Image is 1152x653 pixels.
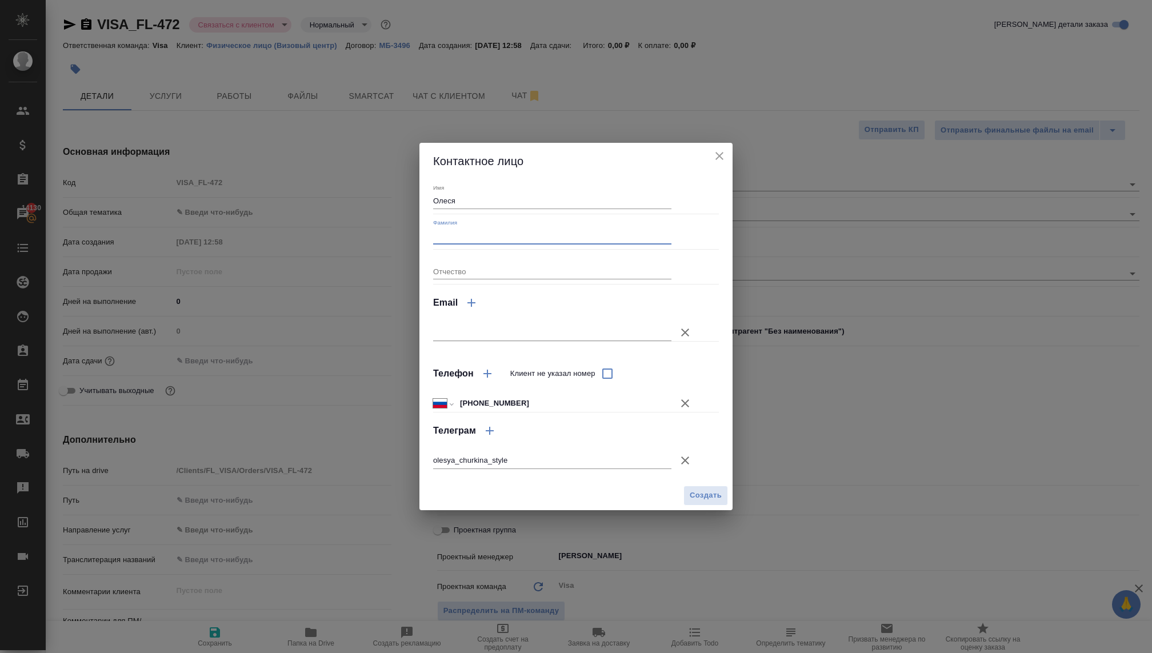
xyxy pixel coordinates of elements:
input: ID или юзернейм без @ [433,452,671,468]
button: Добавить [458,289,485,317]
span: Создать [690,489,722,502]
h4: Телефон [433,367,474,380]
button: Добавить [476,417,503,444]
span: Клиент не указал номер [510,368,595,379]
button: Добавить [474,360,501,387]
input: ✎ Введи что-нибудь [456,395,671,412]
label: Фамилия [433,220,457,226]
h4: Email [433,296,458,310]
button: Создать [683,486,728,506]
label: Имя [433,185,444,190]
h4: Телеграм [433,424,476,438]
button: close [711,147,728,165]
span: Контактное лицо [433,155,523,167]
